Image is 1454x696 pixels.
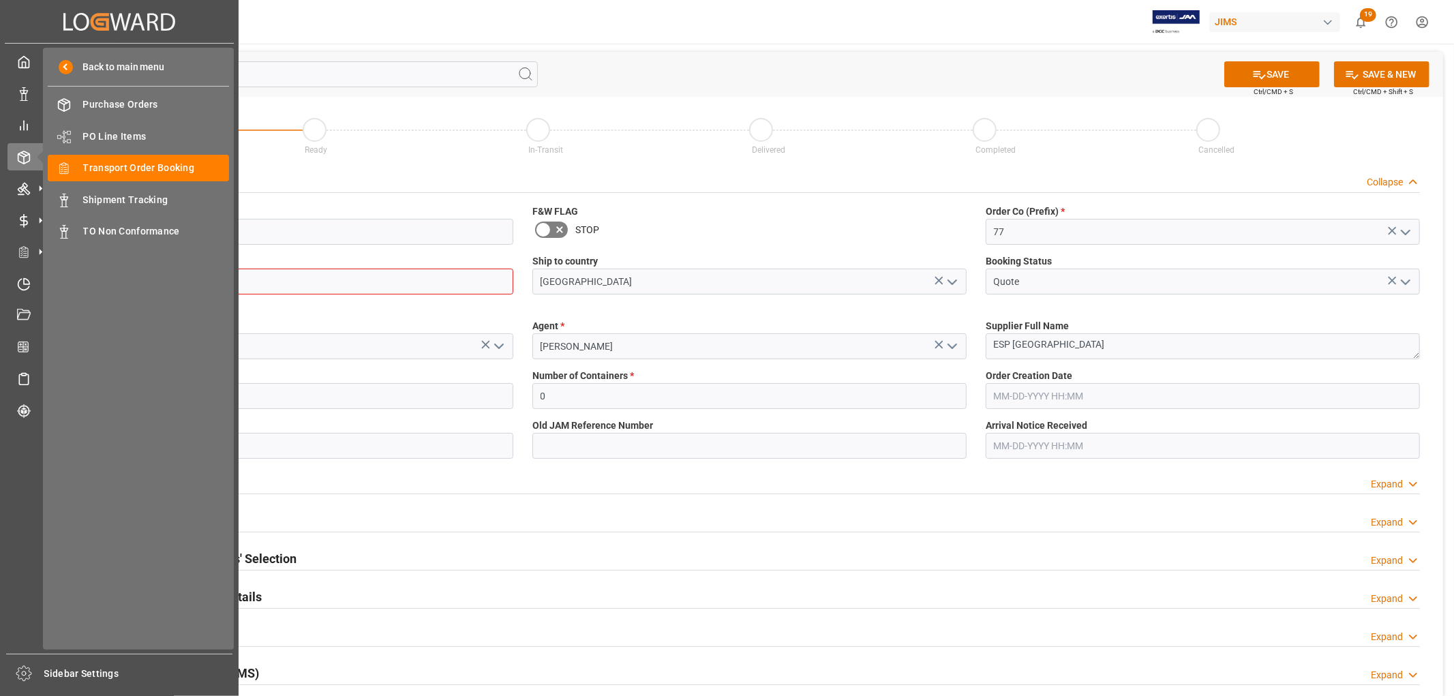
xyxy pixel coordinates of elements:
[1360,8,1376,22] span: 19
[1371,592,1403,606] div: Expand
[975,145,1016,155] span: Completed
[1395,271,1415,292] button: open menu
[941,271,962,292] button: open menu
[79,433,513,459] input: MM-DD-YYYY
[986,333,1420,359] textarea: ESP [GEOGRAPHIC_DATA]
[83,161,230,175] span: Transport Order Booking
[63,61,538,87] input: Search Fields
[7,112,231,138] a: My Reports
[752,145,785,155] span: Delivered
[7,397,231,423] a: Tracking Shipment
[83,224,230,239] span: TO Non Conformance
[986,205,1065,219] span: Order Co (Prefix)
[48,218,229,245] a: TO Non Conformance
[1346,7,1376,37] button: show 19 new notifications
[986,319,1069,333] span: Supplier Full Name
[7,270,231,297] a: Timeslot Management V2
[986,254,1052,269] span: Booking Status
[83,97,230,112] span: Purchase Orders
[986,419,1087,433] span: Arrival Notice Received
[73,60,165,74] span: Back to main menu
[1334,61,1429,87] button: SAVE & NEW
[1371,554,1403,568] div: Expand
[7,302,231,329] a: Document Management
[1376,7,1407,37] button: Help Center
[44,667,233,681] span: Sidebar Settings
[1199,145,1235,155] span: Cancelled
[532,254,598,269] span: Ship to country
[532,205,578,219] span: F&W FLAG
[79,269,513,294] input: Type to search/select
[48,186,229,213] a: Shipment Tracking
[575,223,599,237] span: STOP
[305,145,327,155] span: Ready
[1371,668,1403,682] div: Expand
[48,123,229,149] a: PO Line Items
[1395,222,1415,243] button: open menu
[1371,515,1403,530] div: Expand
[48,91,229,118] a: Purchase Orders
[7,365,231,392] a: Sailing Schedules
[941,336,962,357] button: open menu
[1224,61,1320,87] button: SAVE
[1254,87,1293,97] span: Ctrl/CMD + S
[7,333,231,360] a: CO2 Calculator
[7,80,231,106] a: Data Management
[1353,87,1413,97] span: Ctrl/CMD + Shift + S
[1371,477,1403,491] div: Expand
[1367,175,1403,190] div: Collapse
[532,369,634,383] span: Number of Containers
[1371,630,1403,644] div: Expand
[48,155,229,181] a: Transport Order Booking
[986,383,1420,409] input: MM-DD-YYYY HH:MM
[532,319,564,333] span: Agent
[1153,10,1200,34] img: Exertis%20JAM%20-%20Email%20Logo.jpg_1722504956.jpg
[83,130,230,144] span: PO Line Items
[528,145,563,155] span: In-Transit
[532,419,653,433] span: Old JAM Reference Number
[83,193,230,207] span: Shipment Tracking
[986,433,1420,459] input: MM-DD-YYYY HH:MM
[986,369,1072,383] span: Order Creation Date
[7,48,231,75] a: My Cockpit
[1209,12,1340,32] div: JIMS
[488,336,509,357] button: open menu
[1209,9,1346,35] button: JIMS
